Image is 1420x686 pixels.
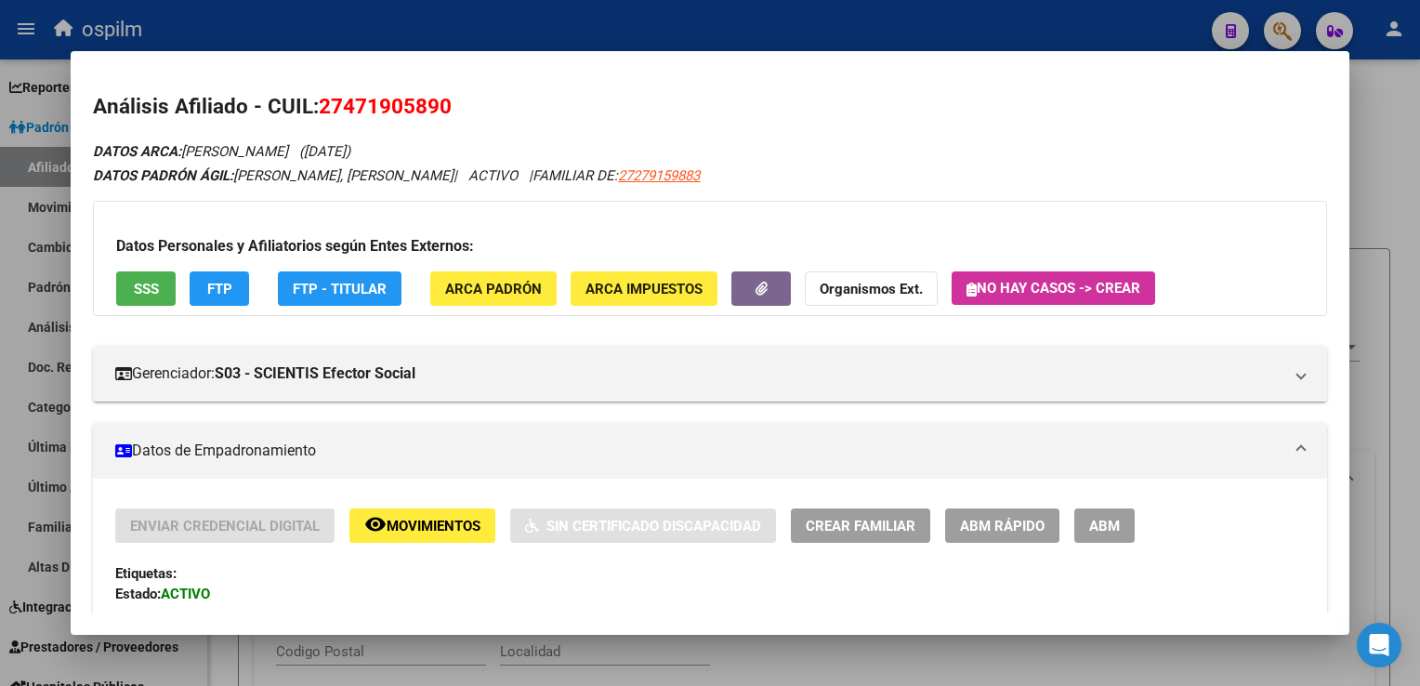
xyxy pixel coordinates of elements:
span: Sin Certificado Discapacidad [546,518,761,534]
button: ARCA Padrón [430,271,557,306]
strong: DATOS ARCA: [93,143,181,160]
div: Open Intercom Messenger [1357,623,1401,667]
h3: Datos Personales y Afiliatorios según Entes Externos: [116,235,1303,257]
button: SSS [116,271,176,306]
span: No hay casos -> Crear [966,280,1140,297]
mat-panel-title: Gerenciador: [115,363,1282,385]
h2: Análisis Afiliado - CUIL: [93,91,1326,123]
strong: ACTIVO [161,586,210,602]
button: ARCA Impuestos [571,271,717,306]
button: Movimientos [349,508,495,543]
span: Movimientos [387,518,480,534]
button: Enviar Credencial Digital [115,508,335,543]
button: FTP [190,271,249,306]
mat-icon: remove_red_eye [364,513,387,535]
span: Crear Familiar [806,518,915,534]
button: Organismos Ext. [805,271,938,306]
span: ([DATE]) [299,143,350,160]
span: ABM [1089,518,1120,534]
button: ABM [1074,508,1135,543]
span: FTP - Titular [293,281,387,297]
span: [PERSON_NAME], [PERSON_NAME] [93,167,454,184]
span: FAMILIAR DE: [532,167,700,184]
span: SSS [134,281,159,297]
button: FTP - Titular [278,271,401,306]
strong: Estado: [115,586,161,602]
span: [PERSON_NAME] [93,143,288,160]
button: No hay casos -> Crear [952,271,1155,305]
strong: Organismos Ext. [820,281,923,297]
button: Sin Certificado Discapacidad [510,508,776,543]
strong: Etiquetas: [115,565,177,582]
span: FTP [207,281,232,297]
span: ARCA Padrón [445,281,542,297]
mat-expansion-panel-header: Gerenciador:S03 - SCIENTIS Efector Social [93,346,1326,402]
strong: S03 - SCIENTIS Efector Social [215,363,415,385]
span: 27279159883 [618,167,700,184]
span: ARCA Impuestos [585,281,703,297]
button: Crear Familiar [791,508,930,543]
i: | ACTIVO | [93,167,700,184]
span: ABM Rápido [960,518,1045,534]
mat-panel-title: Datos de Empadronamiento [115,440,1282,462]
span: Enviar Credencial Digital [130,518,320,534]
button: ABM Rápido [945,508,1059,543]
strong: DATOS PADRÓN ÁGIL: [93,167,233,184]
mat-expansion-panel-header: Datos de Empadronamiento [93,423,1326,479]
span: 27471905890 [319,94,452,118]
